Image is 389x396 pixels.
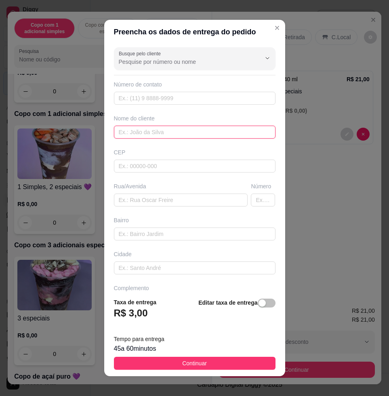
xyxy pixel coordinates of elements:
button: Continuar [114,357,275,370]
input: Ex.: (11) 9 8888-9999 [114,92,275,105]
div: Número [251,182,275,190]
input: Busque pelo cliente [119,58,248,66]
header: Preencha os dados de entrega do pedido [104,20,285,44]
div: Complemento [114,284,275,292]
span: Tempo para entrega [114,336,164,342]
strong: Taxa de entrega [114,299,157,305]
div: 45 a 60 minutos [114,344,275,354]
div: Bairro [114,216,275,224]
input: Ex.: Santo André [114,261,275,274]
button: Close [271,21,284,34]
input: Ex.: Bairro Jardim [114,227,275,240]
input: Ex.: 44 [251,194,275,206]
input: Ex.: 00000-000 [114,160,275,173]
div: Cidade [114,250,275,258]
input: Ex.: Rua Oscar Freire [114,194,248,206]
div: Rua/Avenida [114,182,248,190]
label: Busque pelo cliente [119,50,164,57]
strong: Editar taxa de entrega [198,299,257,306]
div: CEP [114,148,275,156]
input: Ex.: João da Silva [114,126,275,139]
span: Continuar [182,359,207,368]
button: Show suggestions [261,52,274,65]
div: Número de contato [114,80,275,88]
div: Nome do cliente [114,114,275,122]
h3: R$ 3,00 [114,307,148,320]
